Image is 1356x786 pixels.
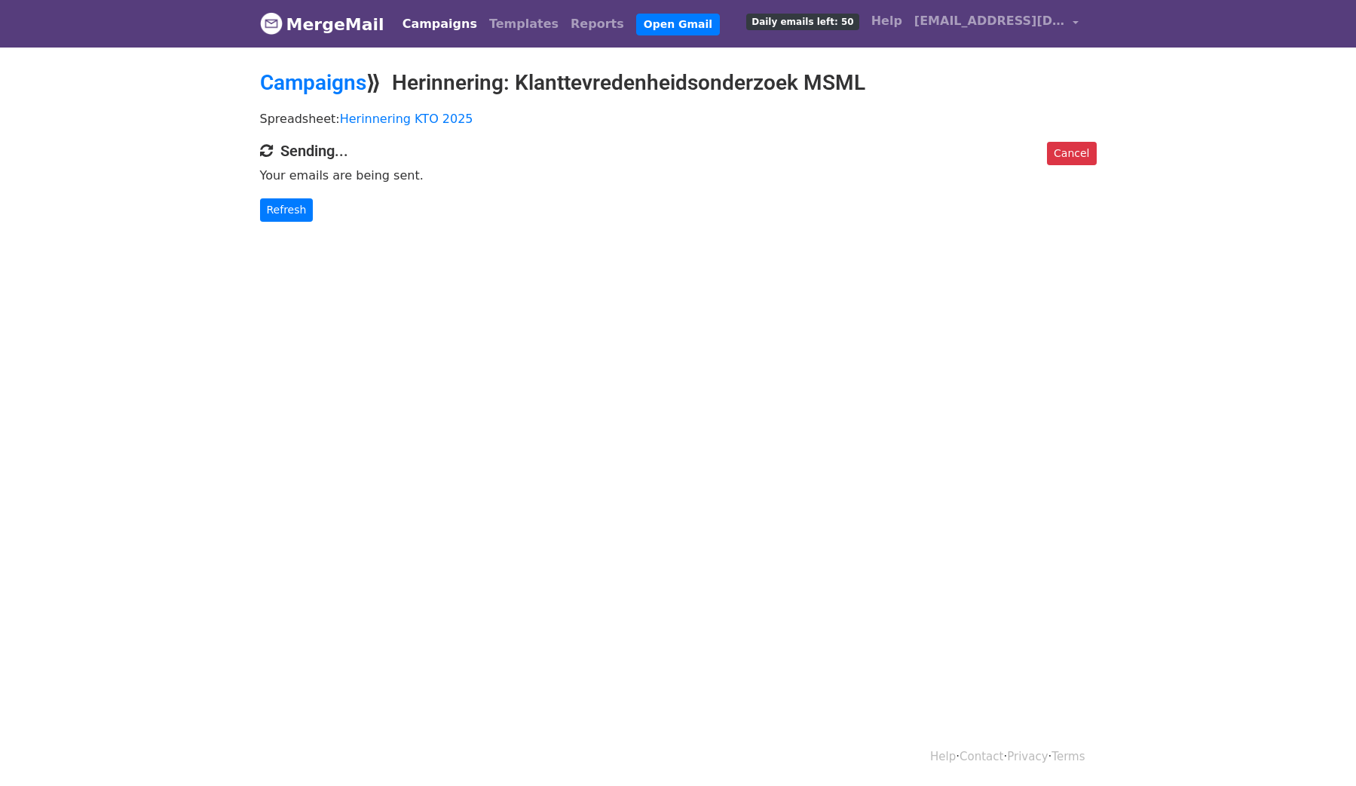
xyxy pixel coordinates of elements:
p: Your emails are being sent. [260,167,1097,183]
a: Campaigns [260,70,366,95]
img: MergeMail logo [260,12,283,35]
a: Reports [565,9,630,39]
h2: ⟫ Herinnering: Klanttevredenheidsonderzoek MSML [260,70,1097,96]
span: [EMAIL_ADDRESS][DOMAIN_NAME] [914,12,1065,30]
a: Help [865,6,908,36]
a: Privacy [1007,750,1048,763]
a: [EMAIL_ADDRESS][DOMAIN_NAME] [908,6,1085,41]
a: Open Gmail [636,14,720,35]
a: Refresh [260,198,314,222]
a: Help [930,750,956,763]
h4: Sending... [260,142,1097,160]
a: Terms [1051,750,1085,763]
a: Contact [960,750,1003,763]
a: Herinnering KTO 2025 [340,112,473,126]
a: MergeMail [260,8,384,40]
iframe: Chat Widget [1281,714,1356,786]
a: Campaigns [396,9,483,39]
p: Spreadsheet: [260,111,1097,127]
span: Daily emails left: 50 [746,14,859,30]
a: Templates [483,9,565,39]
a: Cancel [1047,142,1096,165]
a: Daily emails left: 50 [740,6,865,36]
